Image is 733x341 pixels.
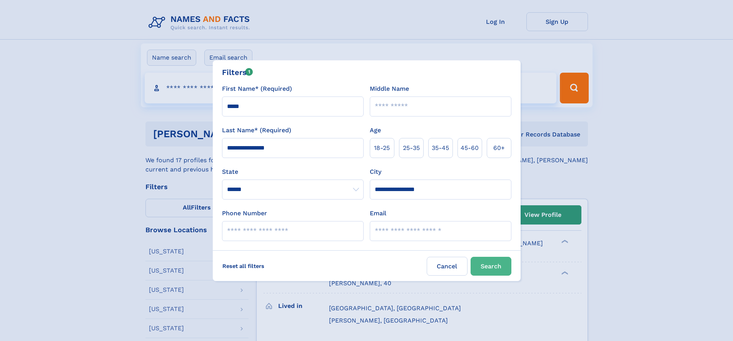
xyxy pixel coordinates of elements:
[222,126,291,135] label: Last Name* (Required)
[217,257,269,275] label: Reset all filters
[222,167,364,176] label: State
[222,209,267,218] label: Phone Number
[370,126,381,135] label: Age
[222,84,292,93] label: First Name* (Required)
[461,143,479,153] span: 45‑60
[370,209,386,218] label: Email
[370,84,409,93] label: Middle Name
[471,257,511,276] button: Search
[370,167,381,176] label: City
[493,143,505,153] span: 60+
[403,143,420,153] span: 25‑35
[427,257,468,276] label: Cancel
[222,67,253,78] div: Filters
[374,143,390,153] span: 18‑25
[432,143,449,153] span: 35‑45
